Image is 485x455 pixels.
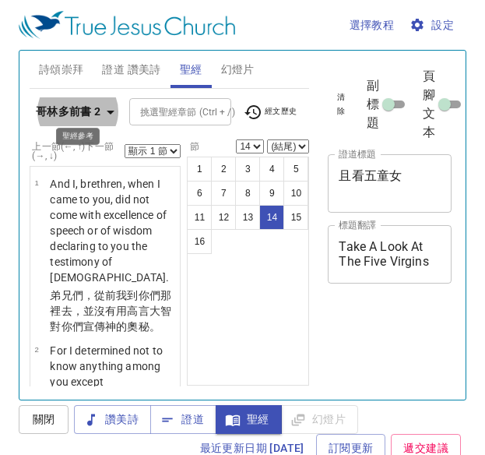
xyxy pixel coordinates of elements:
[343,11,401,40] button: 選擇教程
[339,239,441,269] textarea: Take A Look At The Five Virgins
[150,405,216,434] button: 證道
[50,289,171,333] wg4314: 你們
[244,103,297,122] span: 經文歷史
[283,157,308,182] button: 5
[74,405,151,434] button: 讚美詩
[322,300,428,436] iframe: from-child
[211,157,236,182] button: 2
[187,142,199,151] label: 節
[50,343,175,421] p: For I determined not to know anything among you except [PERSON_NAME] and Him crucified.
[86,410,139,429] span: 讚美詩
[211,205,236,230] button: 12
[19,11,235,39] img: True Jesus Church
[234,101,307,124] button: 經文歷史
[259,181,284,206] button: 9
[413,16,454,35] span: 設定
[235,205,260,230] button: 13
[32,142,125,160] label: 上一節 (←, ↑) 下一節 (→, ↓)
[228,410,269,429] span: 聖經
[180,60,202,79] span: 聖經
[235,157,260,182] button: 3
[235,181,260,206] button: 8
[34,178,38,187] span: 1
[105,320,160,333] wg2605: 神
[50,289,171,333] wg2504: 到
[116,320,160,333] wg2316: 的奧秘
[50,305,171,333] wg3756: 有用
[283,205,308,230] button: 15
[187,157,212,182] button: 1
[83,320,160,333] wg5213: 宣傳
[50,320,160,333] wg4678: 對你們
[423,67,435,142] span: 頁腳文本
[328,88,354,121] button: 清除
[350,16,395,35] span: 選擇教程
[221,60,255,79] span: 幻燈片
[149,320,160,333] wg3142: 。
[339,168,441,198] textarea: 且看五童女
[50,287,175,334] p: 弟兄們
[50,289,171,333] wg2504: ，從前我
[406,11,460,40] button: 設定
[367,76,379,132] span: 副標題
[187,229,212,254] button: 16
[31,410,56,429] span: 關閉
[337,90,345,118] span: 清除
[163,410,204,429] span: 證道
[102,60,160,79] span: 證道 讚美詩
[259,205,284,230] button: 14
[187,205,212,230] button: 11
[36,102,101,122] b: 哥林多前書 2
[39,60,84,79] span: 詩頌崇拜
[50,289,171,333] wg5209: 那裡去
[283,181,308,206] button: 10
[50,176,175,285] p: And I, brethren, when I came to you, did not come with excellence of speech or of wisdom declarin...
[259,157,284,182] button: 4
[30,97,126,126] button: 哥林多前書 2
[19,405,69,434] button: 關閉
[216,405,282,434] button: 聖經
[211,181,236,206] button: 7
[134,103,201,121] input: Type Bible Reference
[50,305,171,333] wg2064: ，並沒
[187,181,212,206] button: 6
[34,345,38,354] span: 2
